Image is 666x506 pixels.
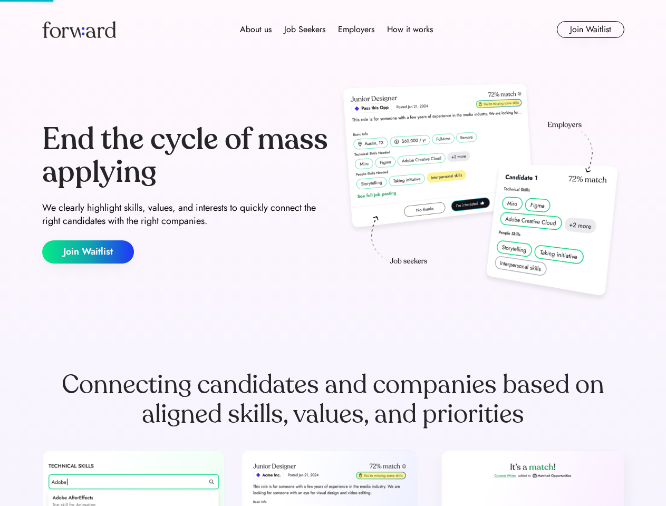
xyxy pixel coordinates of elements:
button: Join Waitlist [557,21,624,38]
div: Job Seekers [284,23,325,36]
img: Forward logo [42,21,116,38]
div: About us [240,23,272,36]
div: We clearly highlight skills, values, and interests to quickly connect the right candidates with t... [42,201,329,228]
div: How it works [387,23,433,36]
div: Employers [338,23,374,36]
div: Connecting candidates and companies based on aligned skills, values, and priorities [42,370,624,429]
div: End the cycle of mass applying [42,123,329,188]
img: hero-image.png [337,80,624,307]
button: Join Waitlist [42,240,134,264]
